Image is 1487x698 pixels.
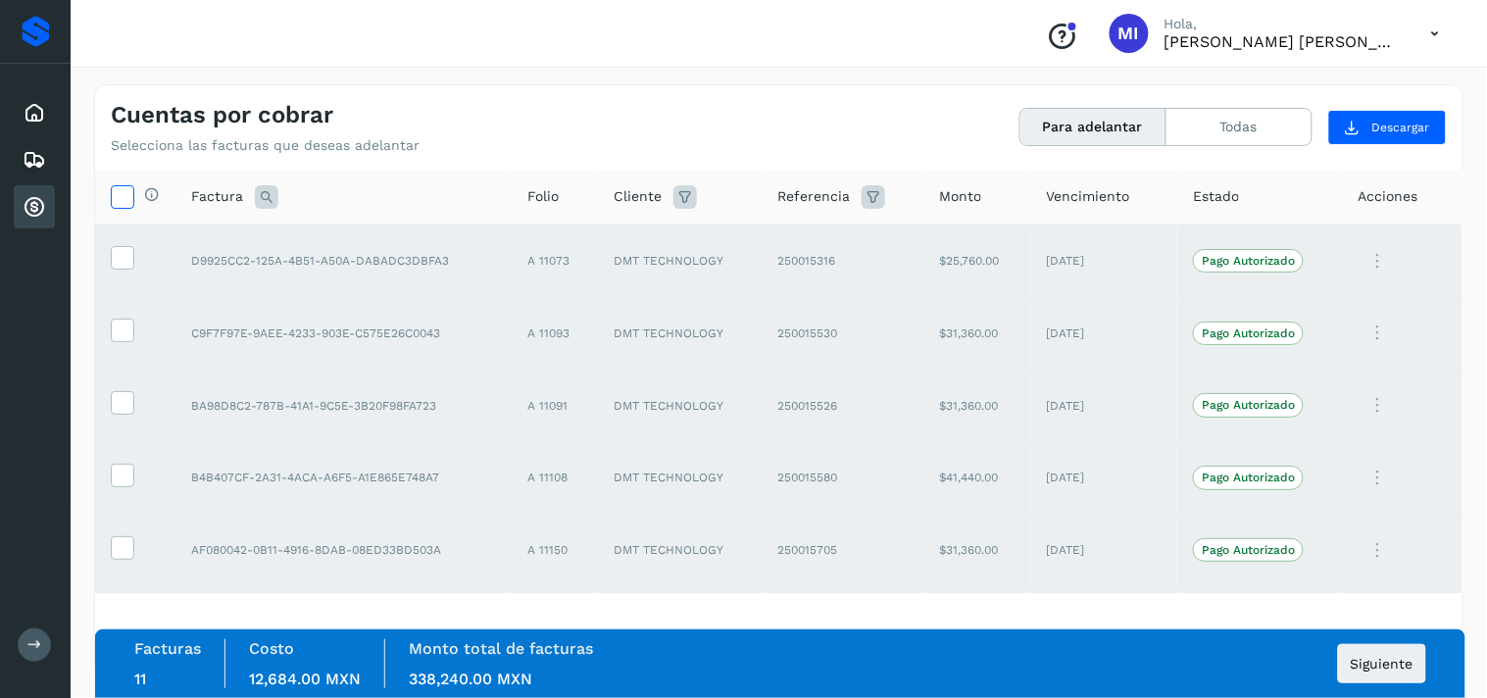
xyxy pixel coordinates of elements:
[527,186,559,207] span: Folio
[191,186,243,207] span: Factura
[134,670,146,688] span: 11
[14,91,55,134] div: Inicio
[1328,110,1447,145] button: Descargar
[14,185,55,228] div: Cuentas por cobrar
[1202,254,1295,268] p: Pago Autorizado
[175,297,512,370] td: C9F7F97E-9AEE-4233-903E-C575E26C0043
[1031,514,1178,586] td: [DATE]
[1166,109,1312,145] button: Todas
[111,101,333,129] h4: Cuentas por cobrar
[1031,224,1178,297] td: [DATE]
[512,514,598,586] td: A 11150
[249,670,361,688] span: 12,684.00 MXN
[1351,657,1413,671] span: Siguiente
[762,586,923,659] td: 250015696
[923,297,1030,370] td: $31,360.00
[175,224,512,297] td: D9925CC2-125A-4B51-A50A-DABADC3DBFA3
[762,297,923,370] td: 250015530
[598,297,762,370] td: DMT TECHNOLOGY
[134,639,201,658] label: Facturas
[777,186,850,207] span: Referencia
[175,370,512,442] td: BA98D8C2-787B-41A1-9C5E-3B20F98FA723
[512,297,598,370] td: A 11093
[598,370,762,442] td: DMT TECHNOLOGY
[923,441,1030,514] td: $41,440.00
[1193,186,1239,207] span: Estado
[249,639,294,658] label: Costo
[1165,32,1400,51] p: Magda Imelda Ramos Gelacio
[1202,471,1295,484] p: Pago Autorizado
[1202,543,1295,557] p: Pago Autorizado
[14,138,55,181] div: Embarques
[1202,398,1295,412] p: Pago Autorizado
[923,514,1030,586] td: $31,360.00
[512,370,598,442] td: A 11091
[1047,186,1130,207] span: Vencimiento
[923,586,1030,659] td: $31,360.00
[1359,186,1418,207] span: Acciones
[512,441,598,514] td: A 11108
[1031,370,1178,442] td: [DATE]
[512,586,598,659] td: A 11149
[409,670,532,688] span: 338,240.00 MXN
[1020,109,1166,145] button: Para adelantar
[175,586,512,659] td: 7B533138-CFA3-47E3-A1E6-C6808E211DA5
[939,186,981,207] span: Monto
[1031,586,1178,659] td: [DATE]
[762,514,923,586] td: 250015705
[175,514,512,586] td: AF080042-0B11-4916-8DAB-08ED33BD503A
[614,186,662,207] span: Cliente
[111,137,420,154] p: Selecciona las facturas que deseas adelantar
[598,514,762,586] td: DMT TECHNOLOGY
[175,441,512,514] td: B4B407CF-2A31-4ACA-A6F5-A1E865E748A7
[598,586,762,659] td: DMT TECHNOLOGY
[923,224,1030,297] td: $25,760.00
[1338,644,1426,683] button: Siguiente
[1165,16,1400,32] p: Hola,
[762,441,923,514] td: 250015580
[762,370,923,442] td: 250015526
[923,370,1030,442] td: $31,360.00
[1372,119,1430,136] span: Descargar
[409,639,593,658] label: Monto total de facturas
[598,441,762,514] td: DMT TECHNOLOGY
[512,224,598,297] td: A 11073
[1031,441,1178,514] td: [DATE]
[1202,326,1295,340] p: Pago Autorizado
[598,224,762,297] td: DMT TECHNOLOGY
[1031,297,1178,370] td: [DATE]
[762,224,923,297] td: 250015316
